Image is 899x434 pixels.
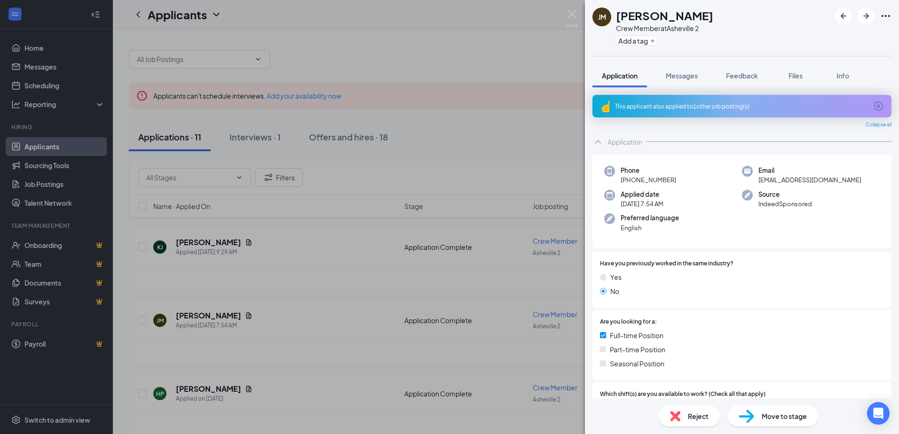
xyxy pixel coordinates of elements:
[600,390,765,399] span: Which shift(s) are you available to work? (Check all that apply)
[600,259,733,268] span: Have you previously worked in the same industry?
[602,71,638,80] span: Application
[838,10,849,22] svg: ArrowLeftNew
[621,175,676,185] span: [PHONE_NUMBER]
[873,101,884,112] svg: ArrowCircle
[592,136,604,147] svg: ChevronUp
[688,411,709,421] span: Reject
[726,71,758,80] span: Feedback
[758,190,812,199] span: Source
[866,121,891,129] span: Collapse all
[610,358,664,369] span: Seasonal Position
[616,8,713,23] h1: [PERSON_NAME]
[607,137,642,147] div: Application
[616,36,658,46] button: PlusAdd a tag
[621,199,663,209] span: [DATE] 7:54 AM
[762,411,807,421] span: Move to stage
[666,71,698,80] span: Messages
[835,8,852,24] button: ArrowLeftNew
[598,12,606,22] div: JM
[600,318,657,326] span: Are you looking for a:
[860,10,872,22] svg: ArrowRight
[758,199,812,209] span: IndeedSponsored
[616,23,713,33] div: Crew Member at Asheville 2
[789,71,803,80] span: Files
[880,10,891,22] svg: Ellipses
[621,213,679,223] span: Preferred language
[610,286,619,296] span: No
[650,38,655,44] svg: Plus
[836,71,849,80] span: Info
[610,272,622,282] span: Yes
[621,190,663,199] span: Applied date
[621,223,679,232] span: English
[610,344,665,355] span: Part-time Position
[867,402,890,425] div: Open Intercom Messenger
[615,102,867,110] div: This applicant also applied to 1 other job posting(s)
[621,166,676,175] span: Phone
[758,166,861,175] span: Email
[758,175,861,185] span: [EMAIL_ADDRESS][DOMAIN_NAME]
[610,330,663,341] span: Full-time Position
[858,8,875,24] button: ArrowRight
